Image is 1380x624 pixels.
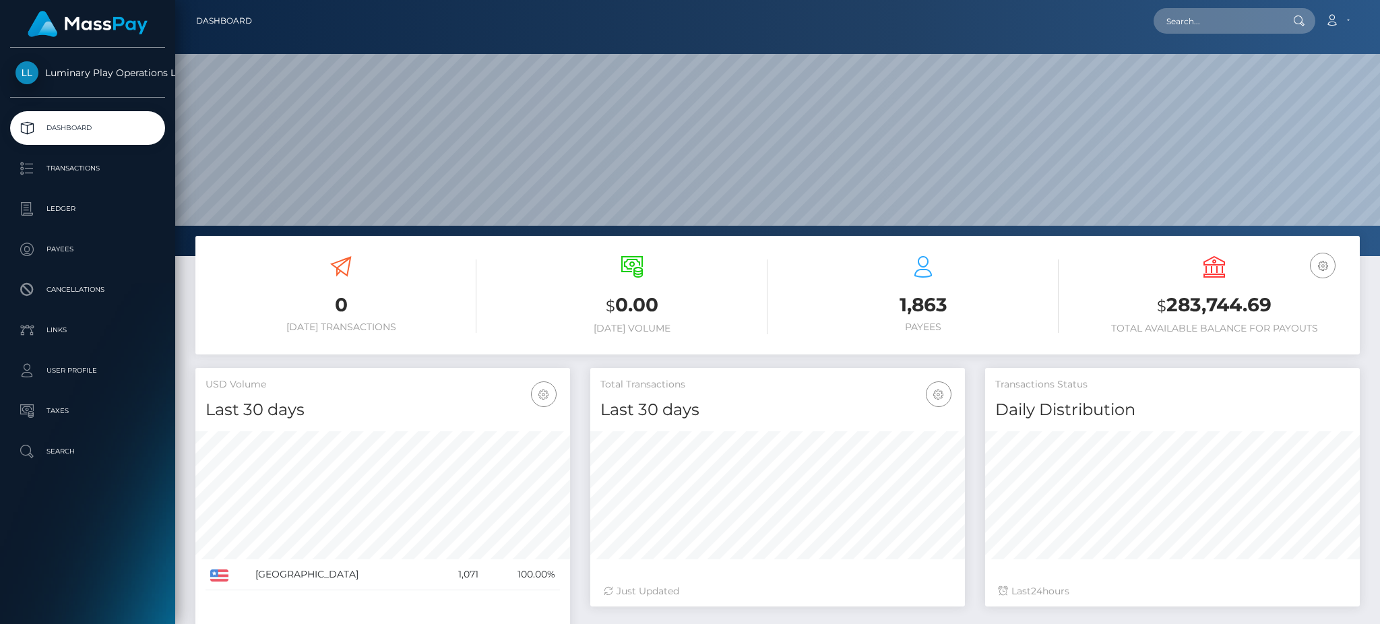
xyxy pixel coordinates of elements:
[10,111,165,145] a: Dashboard
[600,378,955,392] h5: Total Transactions
[10,313,165,347] a: Links
[483,559,560,590] td: 100.00%
[206,292,476,318] h3: 0
[999,584,1346,598] div: Last hours
[435,559,483,590] td: 1,071
[206,398,560,422] h4: Last 30 days
[10,192,165,226] a: Ledger
[788,321,1059,333] h6: Payees
[604,584,951,598] div: Just Updated
[10,273,165,307] a: Cancellations
[788,292,1059,318] h3: 1,863
[1031,585,1042,597] span: 24
[15,199,160,219] p: Ledger
[10,435,165,468] a: Search
[1157,297,1166,315] small: $
[10,354,165,387] a: User Profile
[15,361,160,381] p: User Profile
[1079,292,1350,319] h3: 283,744.69
[15,441,160,462] p: Search
[28,11,148,37] img: MassPay Logo
[206,378,560,392] h5: USD Volume
[1079,323,1350,334] h6: Total Available Balance for Payouts
[251,559,435,590] td: [GEOGRAPHIC_DATA]
[1154,8,1280,34] input: Search...
[196,7,252,35] a: Dashboard
[995,378,1350,392] h5: Transactions Status
[15,280,160,300] p: Cancellations
[10,67,165,79] span: Luminary Play Operations Limited
[10,152,165,185] a: Transactions
[206,321,476,333] h6: [DATE] Transactions
[10,394,165,428] a: Taxes
[606,297,615,315] small: $
[210,569,228,582] img: US.png
[15,158,160,179] p: Transactions
[497,323,767,334] h6: [DATE] Volume
[10,232,165,266] a: Payees
[995,398,1350,422] h4: Daily Distribution
[600,398,955,422] h4: Last 30 days
[497,292,767,319] h3: 0.00
[15,320,160,340] p: Links
[15,239,160,259] p: Payees
[15,61,38,84] img: Luminary Play Operations Limited
[15,118,160,138] p: Dashboard
[15,401,160,421] p: Taxes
